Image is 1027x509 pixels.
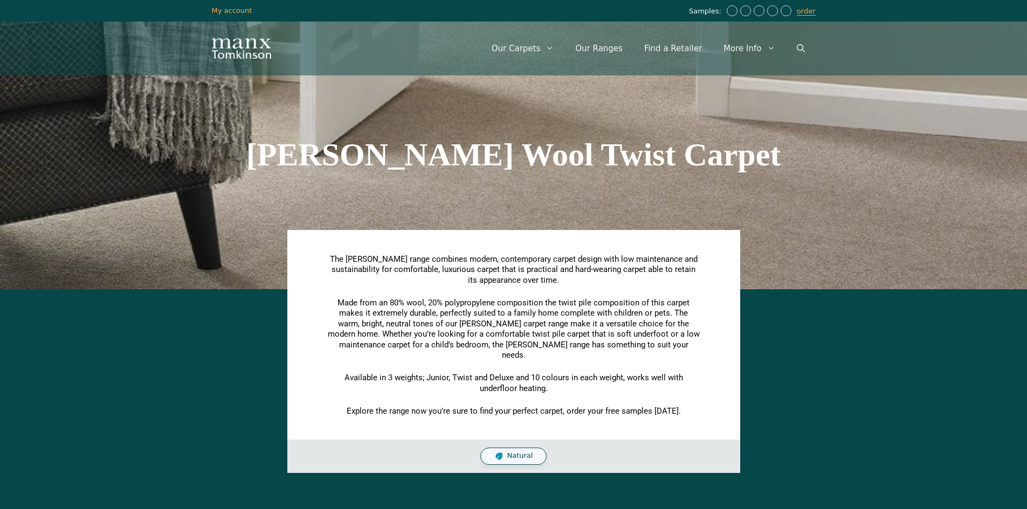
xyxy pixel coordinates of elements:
[507,451,533,461] span: Natural
[713,32,785,65] a: More Info
[633,32,713,65] a: Find a Retailer
[328,373,700,394] p: Available in 3 weights; Junior, Twist and Deluxe and 10 colours in each weight, works well with u...
[797,7,816,16] a: order
[212,138,816,171] h1: [PERSON_NAME] Wool Twist Carpet
[786,32,816,65] a: Open Search Bar
[689,7,724,16] span: Samples:
[212,38,271,59] img: Manx Tomkinson
[330,254,698,285] span: The [PERSON_NAME] range combines modern, contemporary carpet design with low maintenance and sust...
[212,6,252,15] a: My account
[481,32,565,65] a: Our Carpets
[481,32,816,65] nav: Primary
[328,298,700,360] span: Made from an 80% wool, 20% polypropylene composition the twist pile composition of this carpet ma...
[328,406,700,417] p: Explore the range now you’re sure to find your perfect carpet, order your free samples [DATE].
[564,32,633,65] a: Our Ranges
